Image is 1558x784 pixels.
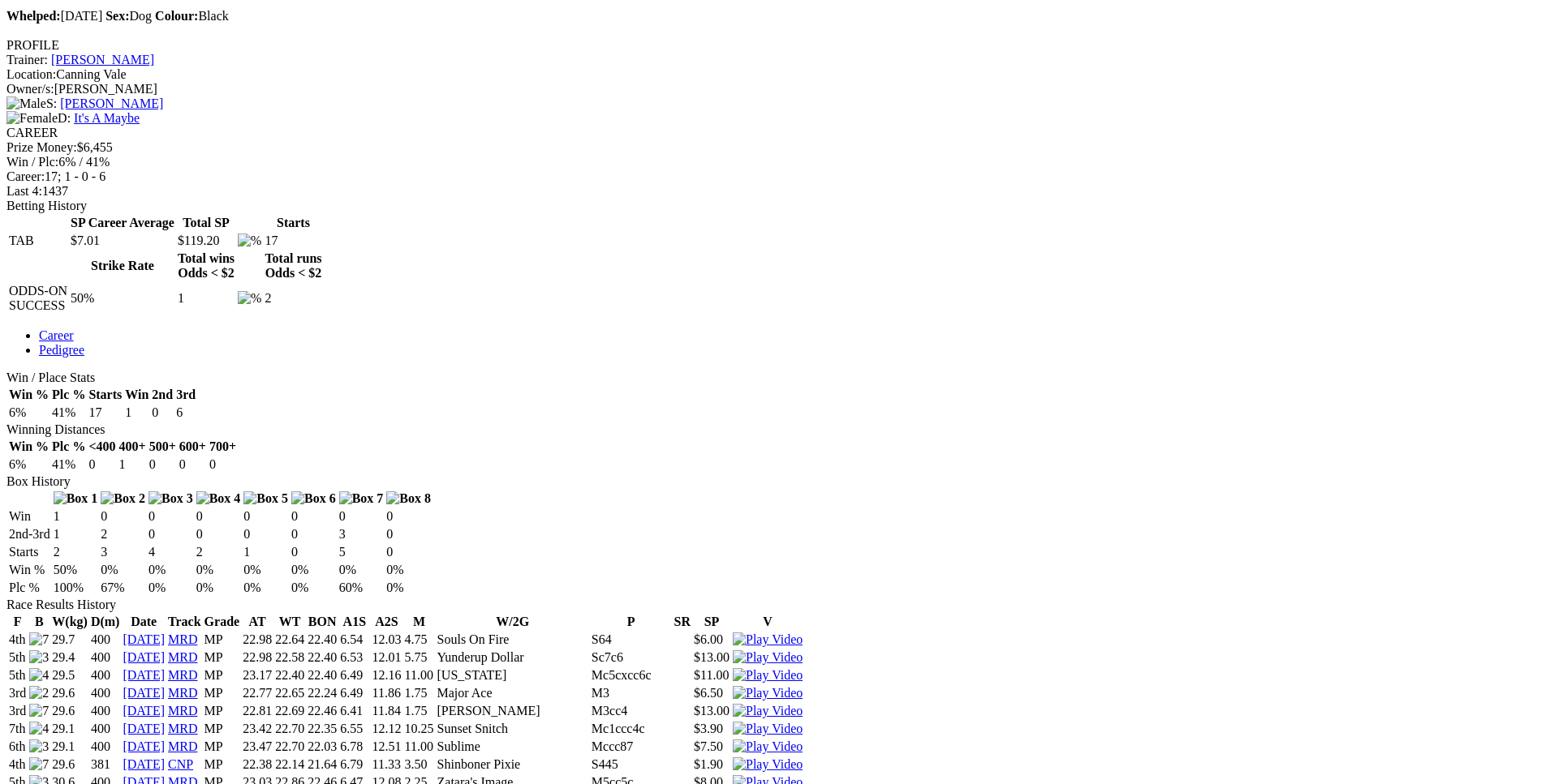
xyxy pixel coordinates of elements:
td: 22.03 [307,739,338,755]
td: $6.50 [693,685,730,701]
td: $13.00 [693,703,730,719]
td: 21.64 [307,756,338,773]
td: 0 [291,526,337,542]
td: MP [204,721,241,737]
td: 22.70 [274,739,305,755]
td: 3 [100,544,146,560]
a: [DATE] [123,704,165,718]
td: 0 [196,508,242,525]
td: 22.46 [307,703,338,719]
td: 50% [53,562,99,578]
td: 29.7 [51,632,88,648]
td: 1 [53,526,99,542]
th: W/2G [437,614,589,630]
td: 17 [88,405,123,421]
a: [PERSON_NAME] [51,53,154,66]
td: 4th [8,632,27,648]
img: 3 [29,739,49,754]
th: 500+ [148,439,177,455]
img: Male [6,96,46,111]
a: MRD [168,686,197,700]
img: Play Video [733,739,803,754]
th: M [404,614,435,630]
a: [DATE] [123,632,165,646]
a: [PERSON_NAME] [60,96,163,110]
td: 4th [8,756,27,773]
a: MRD [168,650,197,664]
th: AT [242,614,273,630]
td: [US_STATE] [437,667,589,683]
td: ODDS-ON SUCCESS [8,283,68,314]
span: Career: [6,169,45,183]
td: 29.5 [51,667,88,683]
td: 22.40 [307,667,338,683]
td: Mccc87 [591,739,672,755]
a: [DATE] [123,668,165,682]
td: 12.51 [372,739,402,755]
td: 11.86 [372,685,402,701]
td: 11.84 [372,703,402,719]
td: MP [204,649,241,666]
td: 0 [151,405,174,421]
td: 6.79 [339,756,369,773]
td: 2 [53,544,99,560]
div: 17; 1 - 0 - 6 [6,169,1538,184]
th: D(m) [90,614,121,630]
img: 3 [29,650,49,665]
td: 100% [53,580,99,596]
td: 0 [385,508,432,525]
img: % [238,291,261,306]
img: Box 5 [243,491,288,506]
td: 0% [291,580,337,596]
td: 0 [148,456,177,473]
td: Starts [8,544,51,560]
th: F [8,614,27,630]
span: Win / Plc: [6,155,58,169]
td: 5 [338,544,385,560]
div: Race Results History [6,598,1538,612]
img: Play Video [733,757,803,772]
td: 0 [148,508,194,525]
td: 400 [90,703,121,719]
td: Souls On Fire [437,632,589,648]
th: Win % [8,439,49,455]
td: 22.40 [274,667,305,683]
th: Strike Rate [70,251,175,281]
td: 0 [179,456,207,473]
td: 6 [175,405,196,421]
td: 3 [338,526,385,542]
td: [PERSON_NAME] [437,703,589,719]
a: View replay [733,757,803,771]
th: Plc % [51,387,86,403]
td: 0 [385,526,432,542]
td: 4.75 [404,632,435,648]
td: Major Ace [437,685,589,701]
th: 400+ [118,439,147,455]
td: 1.75 [404,703,435,719]
td: MP [204,703,241,719]
span: Trainer: [6,53,48,66]
div: Win / Place Stats [6,371,1538,385]
td: 6% [8,405,49,421]
td: 12.12 [372,721,402,737]
td: 400 [90,632,121,648]
div: PROFILE [6,38,1538,53]
td: TAB [8,233,68,249]
th: P [591,614,672,630]
td: 1 [243,544,289,560]
td: 2 [264,283,322,314]
th: Total wins Odds < $2 [177,251,235,281]
td: 11.00 [404,667,435,683]
a: It's A Maybe [74,111,140,125]
img: 4 [29,722,49,736]
td: 6.55 [339,721,369,737]
a: [DATE] [123,722,165,735]
b: Whelped: [6,9,61,23]
a: View replay [733,722,803,735]
td: S64 [591,632,672,648]
td: MP [204,667,241,683]
td: 0 [291,544,337,560]
td: Sunset Snitch [437,721,589,737]
td: 0% [148,580,194,596]
td: Plc % [8,580,51,596]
